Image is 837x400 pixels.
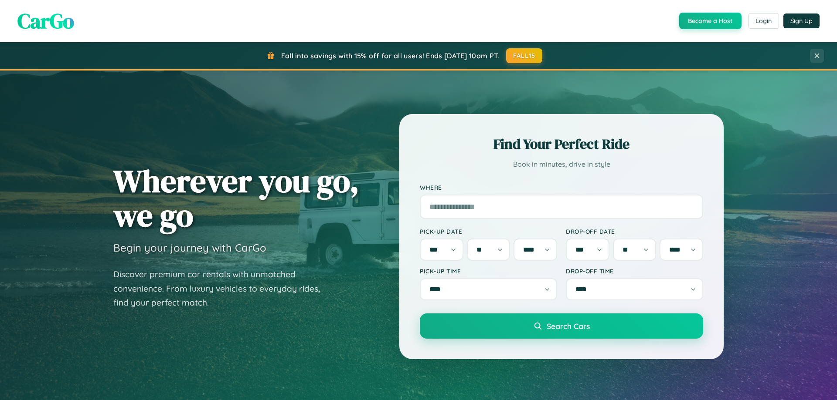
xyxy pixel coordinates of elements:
button: Sign Up [783,13,820,28]
p: Book in minutes, drive in style [420,158,703,171]
label: Where [420,184,703,191]
label: Drop-off Date [566,228,703,235]
span: Fall into savings with 15% off for all users! Ends [DATE] 10am PT. [281,51,500,60]
button: FALL15 [506,48,543,63]
label: Pick-up Date [420,228,557,235]
span: CarGo [17,7,74,35]
button: Search Cars [420,313,703,339]
p: Discover premium car rentals with unmatched convenience. From luxury vehicles to everyday rides, ... [113,267,331,310]
button: Login [748,13,779,29]
button: Become a Host [679,13,742,29]
h2: Find Your Perfect Ride [420,134,703,154]
label: Drop-off Time [566,267,703,275]
h1: Wherever you go, we go [113,164,359,232]
label: Pick-up Time [420,267,557,275]
h3: Begin your journey with CarGo [113,241,266,254]
span: Search Cars [547,321,590,331]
